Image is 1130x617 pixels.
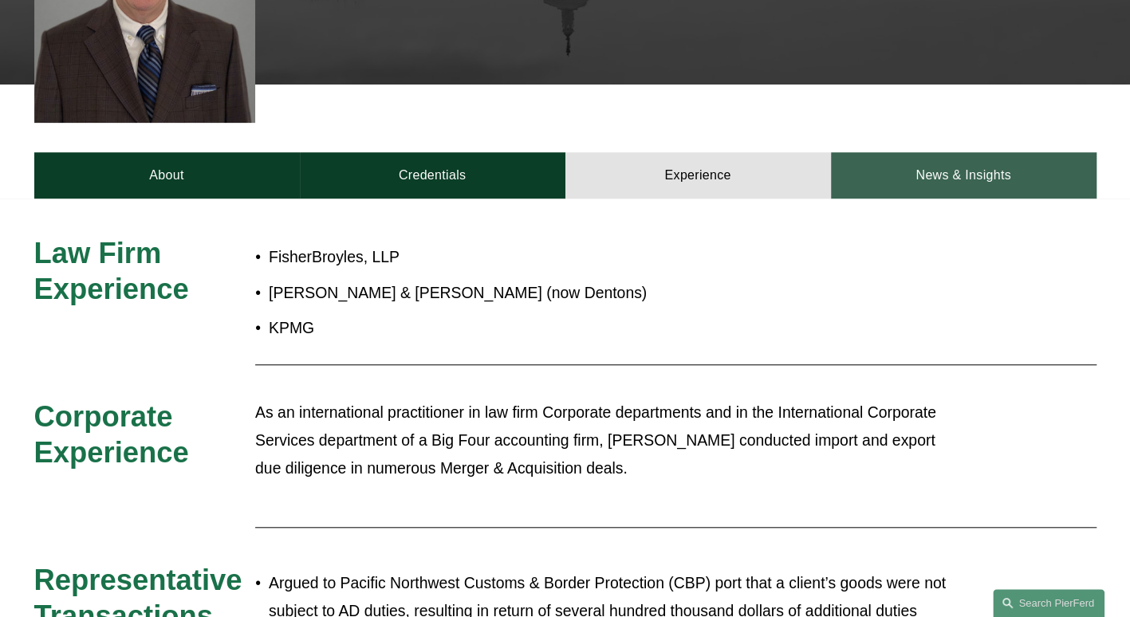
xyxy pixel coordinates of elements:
a: Search this site [993,589,1104,617]
span: Law Firm Experience [34,237,189,305]
span: Corporate Experience [34,400,189,469]
p: FisherBroyles, LLP [269,243,963,271]
p: [PERSON_NAME] & [PERSON_NAME] (now Dentons) [269,279,963,307]
a: Experience [565,152,831,198]
a: News & Insights [831,152,1097,198]
p: KPMG [269,314,963,342]
p: As an international practitioner in law firm Corporate departments and in the International Corpo... [255,399,963,482]
a: About [34,152,300,198]
a: Credentials [300,152,565,198]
